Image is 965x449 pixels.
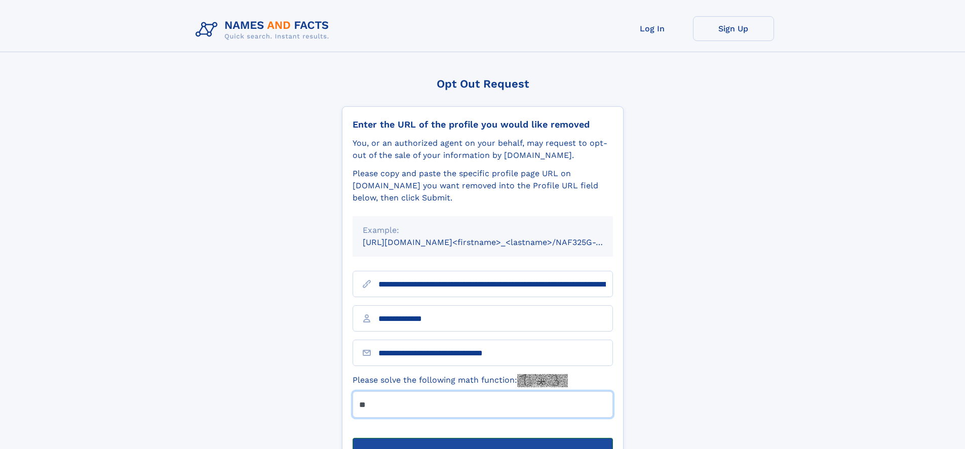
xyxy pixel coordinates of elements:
[353,168,613,204] div: Please copy and paste the specific profile page URL on [DOMAIN_NAME] you want removed into the Pr...
[191,16,337,44] img: Logo Names and Facts
[363,224,603,236] div: Example:
[612,16,693,41] a: Log In
[363,237,632,247] small: [URL][DOMAIN_NAME]<firstname>_<lastname>/NAF325G-xxxxxxxx
[342,77,624,90] div: Opt Out Request
[353,137,613,161] div: You, or an authorized agent on your behalf, may request to opt-out of the sale of your informatio...
[693,16,774,41] a: Sign Up
[353,374,568,387] label: Please solve the following math function:
[353,119,613,130] div: Enter the URL of the profile you would like removed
